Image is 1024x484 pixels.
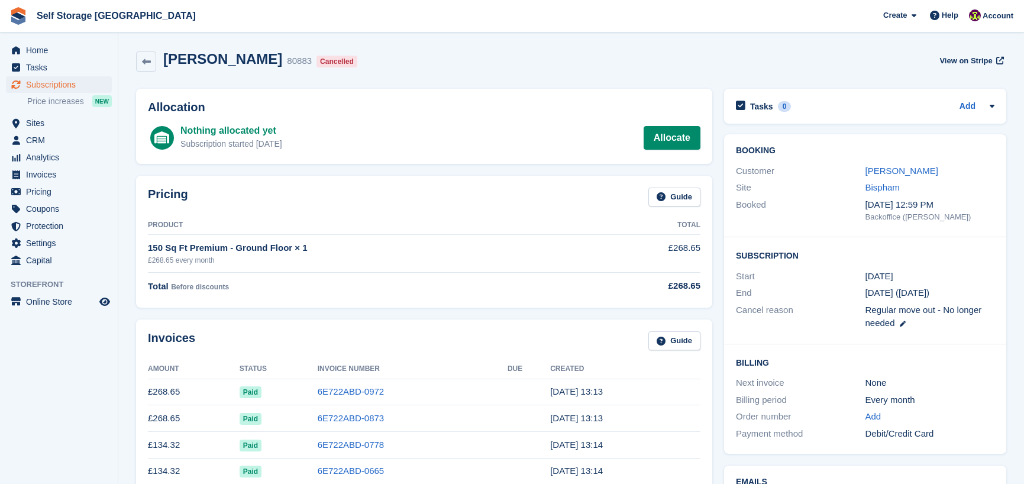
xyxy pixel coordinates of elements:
[26,76,97,93] span: Subscriptions
[318,466,385,476] a: 6E722ABD-0665
[6,149,112,166] a: menu
[736,393,865,407] div: Billing period
[6,166,112,183] a: menu
[550,360,700,379] th: Created
[644,126,700,150] a: Allocate
[736,304,865,330] div: Cancel reason
[98,295,112,309] a: Preview store
[865,288,930,298] span: [DATE] ([DATE])
[736,427,865,441] div: Payment method
[865,393,995,407] div: Every month
[6,235,112,251] a: menu
[318,360,508,379] th: Invoice Number
[26,132,97,149] span: CRM
[865,376,995,390] div: None
[6,59,112,76] a: menu
[935,51,1006,70] a: View on Stripe
[750,101,773,112] h2: Tasks
[608,216,700,235] th: Total
[148,432,240,459] td: £134.32
[550,466,603,476] time: 2025-06-07 12:14:25 UTC
[148,241,608,255] div: 150 Sq Ft Premium - Ground Floor × 1
[26,252,97,269] span: Capital
[148,281,169,291] span: Total
[240,466,261,477] span: Paid
[736,164,865,178] div: Customer
[171,283,229,291] span: Before discounts
[883,9,907,21] span: Create
[27,95,112,108] a: Price increases NEW
[26,115,97,131] span: Sites
[26,166,97,183] span: Invoices
[26,59,97,76] span: Tasks
[550,386,603,396] time: 2025-09-07 12:13:53 UTC
[969,9,981,21] img: Nicholas Williams
[287,54,312,68] div: 80883
[6,293,112,310] a: menu
[9,7,27,25] img: stora-icon-8386f47178a22dfd0bd8f6a31ec36ba5ce8667c1dd55bd0f319d3a0aa187defe.svg
[508,360,550,379] th: Due
[865,198,995,212] div: [DATE] 12:59 PM
[736,270,865,283] div: Start
[6,115,112,131] a: menu
[550,413,603,423] time: 2025-08-07 12:13:52 UTC
[148,331,195,351] h2: Invoices
[148,405,240,432] td: £268.65
[648,331,700,351] a: Guide
[736,410,865,424] div: Order number
[865,211,995,223] div: Backoffice ([PERSON_NAME])
[6,252,112,269] a: menu
[26,183,97,200] span: Pricing
[865,166,938,176] a: [PERSON_NAME]
[32,6,201,25] a: Self Storage [GEOGRAPHIC_DATA]
[148,379,240,405] td: £268.65
[6,76,112,93] a: menu
[240,360,318,379] th: Status
[148,360,240,379] th: Amount
[778,101,792,112] div: 0
[736,356,994,368] h2: Billing
[550,440,603,450] time: 2025-07-07 12:14:26 UTC
[648,188,700,207] a: Guide
[240,386,261,398] span: Paid
[180,124,282,138] div: Nothing allocated yet
[11,279,118,291] span: Storefront
[148,216,608,235] th: Product
[865,270,893,283] time: 2025-04-07 00:00:00 UTC
[6,42,112,59] a: menu
[318,386,385,396] a: 6E722ABD-0972
[6,218,112,234] a: menu
[6,201,112,217] a: menu
[736,286,865,300] div: End
[865,427,995,441] div: Debit/Credit Card
[26,42,97,59] span: Home
[6,183,112,200] a: menu
[240,413,261,425] span: Paid
[865,182,900,192] a: Bispham
[736,249,994,261] h2: Subscription
[736,376,865,390] div: Next invoice
[26,218,97,234] span: Protection
[316,56,357,67] div: Cancelled
[26,201,97,217] span: Coupons
[148,255,608,266] div: £268.65 every month
[318,440,385,450] a: 6E722ABD-0778
[27,96,84,107] span: Price increases
[608,235,700,272] td: £268.65
[318,413,385,423] a: 6E722ABD-0873
[736,146,994,156] h2: Booking
[865,305,982,328] span: Regular move out - No longer needed
[240,440,261,451] span: Paid
[736,181,865,195] div: Site
[148,101,700,114] h2: Allocation
[865,410,881,424] a: Add
[736,198,865,223] div: Booked
[983,10,1013,22] span: Account
[163,51,282,67] h2: [PERSON_NAME]
[6,132,112,149] a: menu
[960,100,975,114] a: Add
[180,138,282,150] div: Subscription started [DATE]
[942,9,958,21] span: Help
[939,55,992,67] span: View on Stripe
[26,235,97,251] span: Settings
